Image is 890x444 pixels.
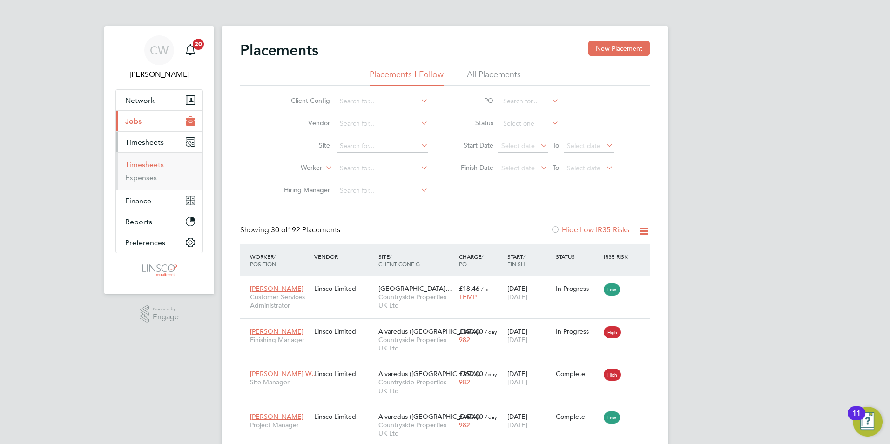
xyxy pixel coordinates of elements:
[115,35,203,80] a: CW[PERSON_NAME]
[104,26,214,294] nav: Main navigation
[312,408,376,425] div: Linsco Limited
[248,407,650,415] a: [PERSON_NAME]Project ManagerLinsco LimitedAlvaredus ([GEOGRAPHIC_DATA])Countryside Properties UK ...
[193,39,204,50] span: 20
[248,279,650,287] a: [PERSON_NAME]Customer Services AdministratorLinsco Limited[GEOGRAPHIC_DATA]…Countryside Propertie...
[337,184,428,197] input: Search for...
[276,96,330,105] label: Client Config
[556,327,600,336] div: In Progress
[312,323,376,340] div: Linsco Limited
[556,370,600,378] div: Complete
[250,336,310,344] span: Finishing Manager
[116,232,202,253] button: Preferences
[250,421,310,429] span: Project Manager
[250,327,303,336] span: [PERSON_NAME]
[852,413,861,425] div: 11
[248,364,650,372] a: [PERSON_NAME] W…Site ManagerLinsco LimitedAlvaredus ([GEOGRAPHIC_DATA])Countryside Properties UK ...
[567,164,600,172] span: Select date
[500,95,559,108] input: Search for...
[250,253,276,268] span: / Position
[551,225,629,235] label: Hide Low IR35 Risks
[378,293,454,309] span: Countryside Properties UK Ltd
[271,225,340,235] span: 192 Placements
[459,253,483,268] span: / PO
[140,305,179,323] a: Powered byEngage
[505,365,553,391] div: [DATE]
[459,370,483,378] span: £350.00
[485,413,497,420] span: / day
[853,407,883,437] button: Open Resource Center, 11 new notifications
[459,336,470,344] span: 982
[240,41,318,60] h2: Placements
[250,378,310,386] span: Site Manager
[115,69,203,80] span: Chloe Whittall
[150,44,169,56] span: CW
[240,225,342,235] div: Showing
[248,248,312,272] div: Worker
[505,408,553,434] div: [DATE]
[459,412,483,421] span: £460.00
[153,313,179,321] span: Engage
[378,421,454,437] span: Countryside Properties UK Ltd
[550,139,562,151] span: To
[500,117,559,130] input: Select one
[116,152,202,190] div: Timesheets
[501,141,535,150] span: Select date
[452,141,493,149] label: Start Date
[507,293,527,301] span: [DATE]
[378,412,480,421] span: Alvaredus ([GEOGRAPHIC_DATA])
[485,328,497,335] span: / day
[378,370,480,378] span: Alvaredus ([GEOGRAPHIC_DATA])
[604,369,621,381] span: High
[588,41,650,56] button: New Placement
[507,336,527,344] span: [DATE]
[457,248,505,272] div: Charge
[337,140,428,153] input: Search for...
[116,132,202,152] button: Timesheets
[125,160,164,169] a: Timesheets
[250,412,303,421] span: [PERSON_NAME]
[276,141,330,149] label: Site
[312,248,376,265] div: Vendor
[604,326,621,338] span: High
[507,253,525,268] span: / Finish
[467,69,521,86] li: All Placements
[248,322,650,330] a: [PERSON_NAME]Finishing ManagerLinsco LimitedAlvaredus ([GEOGRAPHIC_DATA])Countryside Properties U...
[459,293,477,301] span: TEMP
[271,225,288,235] span: 30 of
[376,248,457,272] div: Site
[452,119,493,127] label: Status
[553,248,602,265] div: Status
[378,336,454,352] span: Countryside Properties UK Ltd
[269,163,322,173] label: Worker
[140,262,178,277] img: linsco-logo-retina.png
[312,280,376,297] div: Linsco Limited
[378,253,420,268] span: / Client Config
[115,262,203,277] a: Go to home page
[459,421,470,429] span: 982
[505,323,553,349] div: [DATE]
[459,284,479,293] span: £18.46
[507,421,527,429] span: [DATE]
[604,283,620,296] span: Low
[501,164,535,172] span: Select date
[556,284,600,293] div: In Progress
[153,305,179,313] span: Powered by
[485,370,497,377] span: / day
[125,196,151,205] span: Finance
[337,117,428,130] input: Search for...
[459,378,470,386] span: 982
[337,95,428,108] input: Search for...
[459,327,483,336] span: £350.00
[116,111,202,131] button: Jobs
[125,117,142,126] span: Jobs
[125,173,157,182] a: Expenses
[567,141,600,150] span: Select date
[116,190,202,211] button: Finance
[250,284,303,293] span: [PERSON_NAME]
[125,238,165,247] span: Preferences
[452,96,493,105] label: PO
[116,90,202,110] button: Network
[181,35,200,65] a: 20
[481,285,489,292] span: / hr
[550,161,562,174] span: To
